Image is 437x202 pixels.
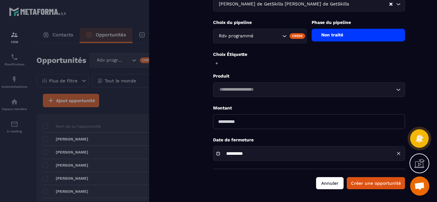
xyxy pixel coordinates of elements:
p: Phase du pipeline [312,19,405,26]
div: Search for option [213,29,307,43]
div: Search for option [213,82,405,97]
p: Choix du pipeline [213,19,307,26]
button: Annuler [316,177,344,189]
button: Créer une opportunité [347,177,405,189]
div: Créer [290,33,305,39]
button: Clear Selected [389,2,393,7]
input: Search for option [255,33,281,40]
div: Ouvrir le chat [410,176,429,196]
input: Search for option [217,86,394,93]
p: Produit [213,73,405,79]
input: Search for option [350,1,389,8]
span: Rdv programmé [217,33,255,40]
p: Montant [213,105,405,111]
p: Date de fermeture [213,137,405,143]
p: Choix Étiquette [213,51,405,57]
span: [PERSON_NAME] de GetSkills [PERSON_NAME] de GetSkills [217,1,350,8]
